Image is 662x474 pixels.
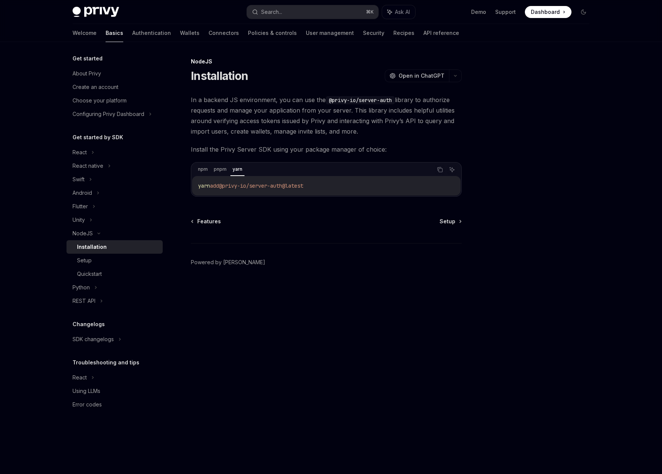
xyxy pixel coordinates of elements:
div: React [73,148,87,157]
a: Powered by [PERSON_NAME] [191,259,265,266]
div: Swift [73,175,85,184]
a: Error codes [67,398,163,411]
a: About Privy [67,67,163,80]
h5: Changelogs [73,320,105,329]
a: Wallets [180,24,200,42]
a: Basics [106,24,123,42]
span: add [210,182,219,189]
a: Welcome [73,24,97,42]
a: Choose your platform [67,94,163,107]
h5: Get started [73,54,103,63]
a: Setup [440,218,461,225]
a: Security [363,24,384,42]
button: Toggle dark mode [577,6,589,18]
button: Copy the contents from the code block [435,165,445,175]
div: NodeJS [73,229,93,238]
a: Connectors [209,24,239,42]
span: In a backend JS environment, you can use the library to authorize requests and manage your applic... [191,95,462,137]
div: Create an account [73,83,118,92]
a: Recipes [393,24,414,42]
span: Dashboard [531,8,560,16]
button: Search...⌘K [247,5,378,19]
h5: Troubleshooting and tips [73,358,139,367]
code: @privy-io/server-auth [326,96,395,104]
div: Setup [77,256,92,265]
div: Error codes [73,400,102,409]
button: Open in ChatGPT [385,69,449,82]
span: yarn [198,182,210,189]
a: Support [495,8,516,16]
a: Authentication [132,24,171,42]
div: Installation [77,242,107,251]
div: About Privy [73,69,101,78]
div: yarn [230,165,245,174]
a: Using LLMs [67,384,163,398]
h5: Get started by SDK [73,133,123,142]
div: Choose your platform [73,96,127,105]
div: React native [73,161,103,170]
div: npm [196,165,210,174]
a: Setup [67,254,163,267]
div: SDK changelogs [73,335,114,344]
button: Ask AI [447,165,457,175]
div: REST API [73,296,95,305]
div: Unity [73,215,85,224]
span: ⌘ K [366,9,374,15]
span: @privy-io/server-auth@latest [219,182,303,189]
span: Open in ChatGPT [399,72,444,80]
div: pnpm [212,165,229,174]
div: Using LLMs [73,387,100,396]
div: NodeJS [191,58,462,65]
a: Features [192,218,221,225]
div: Search... [261,8,282,17]
a: Installation [67,240,163,254]
a: API reference [423,24,459,42]
button: Ask AI [382,5,415,19]
span: Features [197,218,221,225]
div: Quickstart [77,269,102,278]
a: Quickstart [67,267,163,281]
div: Android [73,188,92,197]
div: Flutter [73,202,88,211]
span: Install the Privy Server SDK using your package manager of choice: [191,144,462,155]
a: Demo [471,8,486,16]
img: dark logo [73,7,119,17]
a: Create an account [67,80,163,94]
span: Ask AI [395,8,410,16]
div: Python [73,283,90,292]
a: Policies & controls [248,24,297,42]
h1: Installation [191,69,248,83]
div: Configuring Privy Dashboard [73,110,144,119]
a: User management [306,24,354,42]
div: React [73,373,87,382]
a: Dashboard [525,6,571,18]
span: Setup [440,218,455,225]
